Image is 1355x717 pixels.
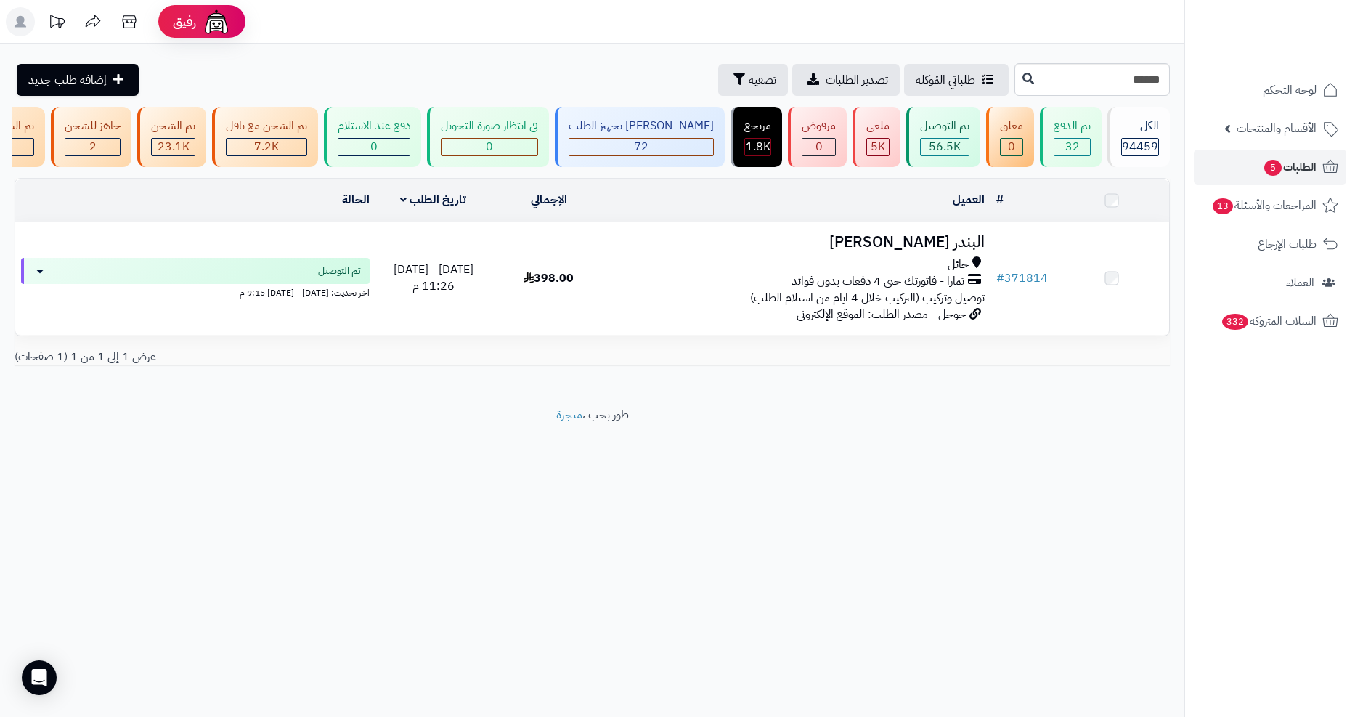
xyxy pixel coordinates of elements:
a: العملاء [1194,265,1346,300]
span: 5 [1264,159,1282,176]
div: 1807 [745,139,770,155]
span: 5K [871,138,885,155]
div: 56502 [921,139,969,155]
span: طلباتي المُوكلة [916,71,975,89]
span: تصفية [749,71,776,89]
span: لوحة التحكم [1263,80,1317,100]
a: #371814 [996,270,1048,287]
a: تاريخ الطلب [400,191,466,208]
span: 32 [1065,138,1080,155]
a: تم الدفع 32 [1037,107,1104,167]
div: 0 [338,139,410,155]
span: 72 [634,138,648,155]
a: تحديثات المنصة [38,7,75,40]
div: ملغي [866,118,890,134]
a: الكل94459 [1104,107,1173,167]
a: تصدير الطلبات [792,64,900,96]
a: معلق 0 [983,107,1037,167]
div: في انتظار صورة التحويل [441,118,538,134]
a: تم التوصيل 56.5K [903,107,983,167]
span: تم التوصيل [318,264,361,278]
span: 0 [815,138,823,155]
span: 0 [486,138,493,155]
div: عرض 1 إلى 1 من 1 (1 صفحات) [4,349,593,365]
div: مرفوض [802,118,836,134]
div: 4957 [867,139,889,155]
a: تم الشحن مع ناقل 7.2K [209,107,321,167]
img: logo-2.png [1256,29,1341,60]
span: 94459 [1122,138,1158,155]
span: إضافة طلب جديد [28,71,107,89]
div: جاهز للشحن [65,118,121,134]
span: 0 [370,138,378,155]
span: # [996,270,1004,287]
a: دفع عند الاستلام 0 [321,107,424,167]
a: مرتجع 1.8K [728,107,785,167]
span: 0 [1008,138,1015,155]
button: تصفية [718,64,788,96]
div: اخر تحديث: [DATE] - [DATE] 9:15 م [21,284,370,299]
div: 0 [1001,139,1022,155]
a: جاهز للشحن 2 [48,107,134,167]
div: تم الدفع [1054,118,1091,134]
span: طلبات الإرجاع [1258,234,1317,254]
a: الطلبات5 [1194,150,1346,185]
a: في انتظار صورة التحويل 0 [424,107,552,167]
a: طلباتي المُوكلة [904,64,1009,96]
span: 56.5K [929,138,961,155]
div: Open Intercom Messenger [22,660,57,695]
a: # [996,191,1004,208]
span: حائل [948,256,969,273]
a: [PERSON_NAME] تجهيز الطلب 72 [552,107,728,167]
a: الإجمالي [531,191,567,208]
a: ملغي 5K [850,107,903,167]
span: 23.1K [158,138,190,155]
div: دفع عند الاستلام [338,118,410,134]
span: [DATE] - [DATE] 11:26 م [394,261,473,295]
span: 2 [89,138,97,155]
div: مرتجع [744,118,771,134]
a: العميل [953,191,985,208]
a: المراجعات والأسئلة13 [1194,188,1346,223]
div: 23143 [152,139,195,155]
div: 72 [569,139,713,155]
div: 2 [65,139,120,155]
div: تم التوصيل [920,118,969,134]
span: توصيل وتركيب (التركيب خلال 4 ايام من استلام الطلب) [750,289,985,307]
span: 398.00 [524,270,574,287]
div: معلق [1000,118,1023,134]
span: السلات المتروكة [1221,311,1317,331]
div: [PERSON_NAME] تجهيز الطلب [569,118,714,134]
span: 332 [1221,313,1249,330]
div: الكل [1121,118,1159,134]
span: جوجل - مصدر الطلب: الموقع الإلكتروني [797,306,966,323]
span: تمارا - فاتورتك حتى 4 دفعات بدون فوائد [792,273,964,290]
a: لوحة التحكم [1194,73,1346,108]
span: 1.8K [746,138,770,155]
a: طلبات الإرجاع [1194,227,1346,262]
div: تم الشحن مع ناقل [226,118,307,134]
span: العملاء [1286,272,1314,293]
img: ai-face.png [202,7,231,36]
div: 32 [1054,139,1090,155]
span: 7.2K [254,138,279,155]
h3: البندر [PERSON_NAME] [612,234,985,251]
a: مرفوض 0 [785,107,850,167]
span: الطلبات [1263,157,1317,177]
div: تم الشحن [151,118,195,134]
a: السلات المتروكة332 [1194,304,1346,339]
div: 7223 [227,139,306,155]
a: إضافة طلب جديد [17,64,139,96]
a: الحالة [342,191,370,208]
span: الأقسام والمنتجات [1237,118,1317,139]
span: تصدير الطلبات [826,71,888,89]
span: رفيق [173,13,196,31]
a: تم الشحن 23.1K [134,107,209,167]
div: 0 [802,139,835,155]
div: 0 [442,139,537,155]
span: 13 [1212,198,1233,214]
span: المراجعات والأسئلة [1211,195,1317,216]
a: متجرة [556,406,582,424]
